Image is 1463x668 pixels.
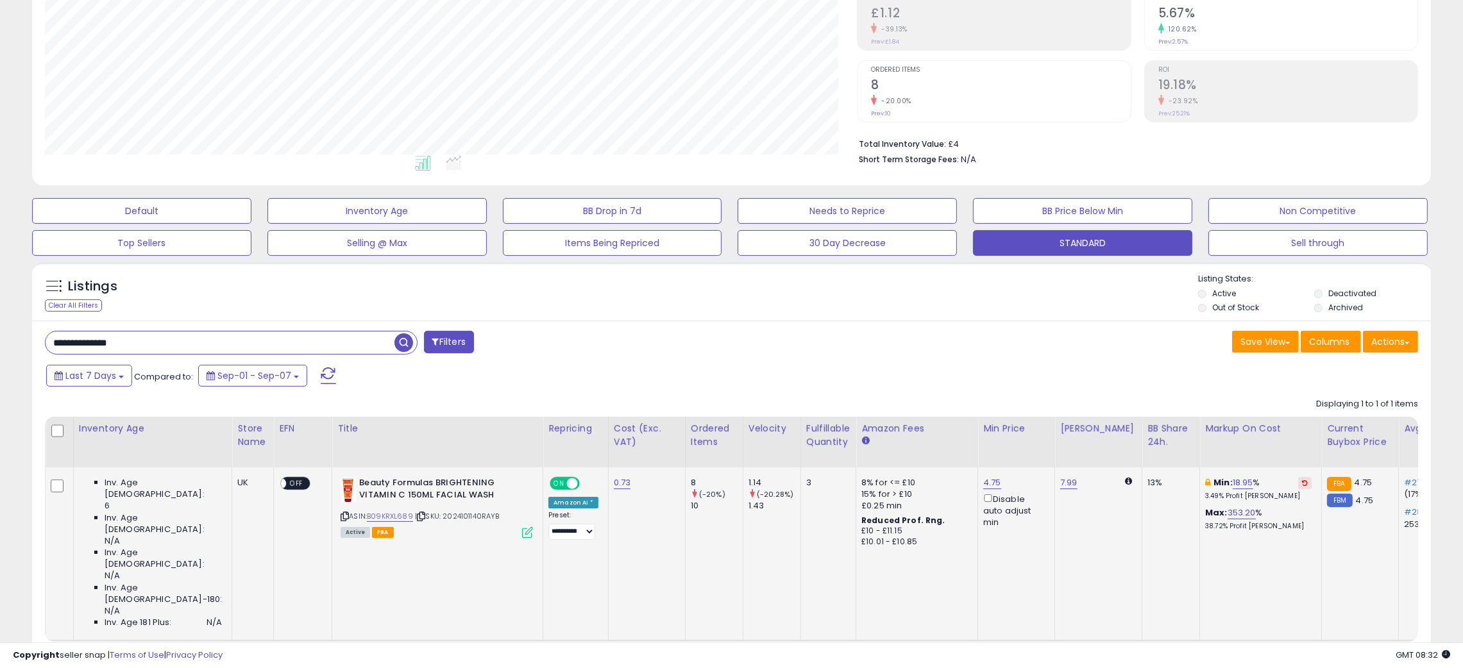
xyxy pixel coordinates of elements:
small: FBA [1327,477,1351,491]
span: Inv. Age [DEMOGRAPHIC_DATA]: [105,512,222,535]
label: Archived [1328,302,1363,313]
span: Sep-01 - Sep-07 [217,369,291,382]
h2: 19.18% [1158,78,1417,95]
small: Prev: 25.21% [1158,110,1190,117]
strong: Copyright [13,649,60,661]
span: Columns [1309,335,1349,348]
span: ROI [1158,67,1417,74]
div: 1.43 [748,500,800,512]
span: Compared to: [134,371,193,383]
button: Columns [1301,331,1361,353]
div: 8 [691,477,743,488]
small: 120.62% [1164,24,1197,34]
label: Out of Stock [1212,302,1259,313]
div: % [1205,477,1312,501]
h5: Listings [68,278,117,296]
span: ON [551,478,567,489]
h2: £1.12 [871,6,1130,23]
div: BB Share 24h. [1147,422,1194,449]
p: 38.72% Profit [PERSON_NAME] [1205,522,1312,531]
button: Sep-01 - Sep-07 [198,365,307,387]
a: 0.73 [614,476,631,489]
label: Deactivated [1328,288,1376,299]
div: Ordered Items [691,422,738,449]
span: N/A [207,617,222,628]
h2: 8 [871,78,1130,95]
span: 6 [105,500,110,512]
small: Prev: 2.57% [1158,38,1188,46]
div: Clear All Filters [45,299,102,312]
button: Actions [1363,331,1418,353]
div: UK [237,477,264,488]
button: Save View [1232,331,1299,353]
a: Privacy Policy [166,649,223,661]
div: Amazon AI * [548,497,598,508]
span: Inv. Age [DEMOGRAPHIC_DATA]: [105,547,222,570]
span: N/A [961,153,976,165]
p: Listing States: [1198,273,1431,285]
div: 13% [1147,477,1190,488]
div: Preset: [548,511,598,539]
small: (-20%) [699,489,725,499]
span: N/A [105,605,120,617]
button: STANDARD [973,230,1192,256]
span: OFF [287,478,307,489]
div: £10.01 - £10.85 [861,537,968,547]
small: Amazon Fees. [861,435,869,447]
div: 10 [691,500,743,512]
small: Prev: £1.84 [871,38,899,46]
span: #27,515 [1404,476,1437,488]
small: (-20.28%) [757,489,793,499]
b: Total Inventory Value: [859,138,946,149]
button: Inventory Age [267,198,487,224]
b: Reduced Prof. Rng. [861,515,945,526]
div: Amazon Fees [861,422,972,435]
li: £4 [859,135,1408,151]
button: Last 7 Days [46,365,132,387]
button: Needs to Reprice [738,198,957,224]
div: Disable auto adjust min [983,492,1045,528]
small: FBM [1327,494,1352,507]
button: BB Price Below Min [973,198,1192,224]
span: N/A [105,570,120,581]
div: £0.25 min [861,500,968,512]
div: Current Buybox Price [1327,422,1393,449]
div: Markup on Cost [1205,422,1316,435]
div: 1.14 [748,477,800,488]
button: Default [32,198,251,224]
div: Repricing [548,422,603,435]
div: Store Name [237,422,268,449]
div: 8% for <= £10 [861,477,968,488]
a: B09KRXL689 [367,511,413,522]
div: [PERSON_NAME] [1060,422,1137,435]
button: Sell through [1208,230,1428,256]
p: 3.49% Profit [PERSON_NAME] [1205,492,1312,501]
div: ASIN: [341,477,533,537]
button: Items Being Repriced [503,230,722,256]
small: -39.13% [877,24,908,34]
th: The percentage added to the cost of goods (COGS) that forms the calculator for Min & Max prices. [1200,417,1322,467]
img: 41WMQpST1OL._SL40_.jpg [341,477,356,503]
a: 4.75 [983,476,1001,489]
a: 18.95 [1233,476,1253,489]
span: FBA [372,527,394,538]
small: -23.92% [1164,96,1198,106]
b: Min: [1214,476,1233,488]
div: 3 [806,477,846,488]
h2: 5.67% [1158,6,1417,23]
a: 7.99 [1060,476,1078,489]
span: OFF [578,478,598,489]
div: % [1205,507,1312,531]
button: Top Sellers [32,230,251,256]
b: Short Term Storage Fees: [859,154,959,165]
div: Title [337,422,537,435]
span: Inv. Age [DEMOGRAPHIC_DATA]: [105,477,222,500]
span: | SKU: 2024101140RAYB [415,511,500,521]
button: BB Drop in 7d [503,198,722,224]
span: #286 [1404,506,1428,518]
div: Fulfillable Quantity [806,422,850,449]
b: Beauty Formulas BRIGHTENING VITAMIN C 150ML FACIAL WASH [359,477,515,504]
span: N/A [105,535,120,547]
div: EFN [279,422,326,435]
span: Last 7 Days [65,369,116,382]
